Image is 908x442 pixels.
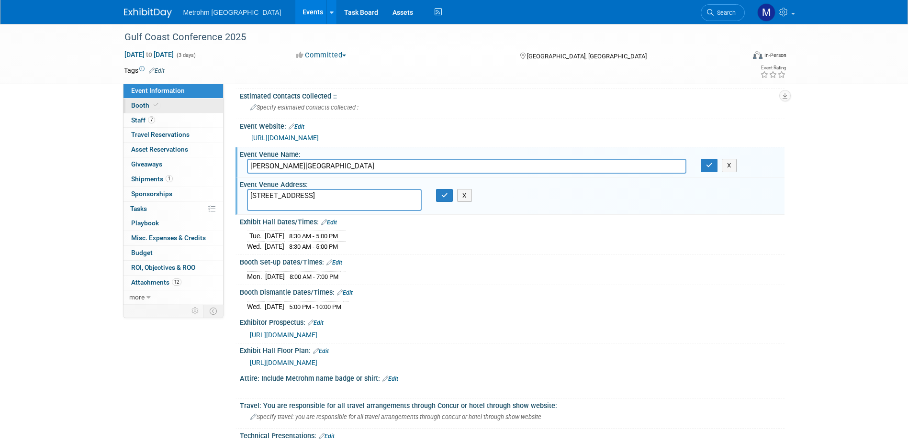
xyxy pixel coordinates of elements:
[149,67,165,74] a: Edit
[289,243,338,250] span: 8:30 AM - 5:00 PM
[131,145,188,153] span: Asset Reservations
[701,4,745,21] a: Search
[240,255,785,267] div: Booth Set-up Dates/Times:
[123,113,223,128] a: Staff7
[308,320,324,326] a: Edit
[265,301,284,311] td: [DATE]
[240,119,785,132] div: Event Website:
[124,8,172,18] img: ExhibitDay
[240,215,785,227] div: Exhibit Hall Dates/Times:
[131,160,162,168] span: Giveaways
[289,232,338,240] span: 8:30 AM - 5:00 PM
[123,128,223,142] a: Travel Reservations
[722,159,737,172] button: X
[240,429,785,441] div: Technical Presentations:
[250,413,541,420] span: Specify travel: you are responsible for all travel arrangements through concur or hotel through s...
[131,264,195,271] span: ROI, Objectives & ROO
[240,371,785,384] div: Attire: Include Metrohm name badge or shirt:
[131,175,173,183] span: Shipments
[131,131,190,138] span: Travel Reservations
[123,99,223,113] a: Booth
[124,66,165,75] td: Tags
[250,104,359,111] span: Specify estimated contacts collected :
[240,285,785,298] div: Booth Dismantle Dates/Times:
[688,50,787,64] div: Event Format
[240,398,785,410] div: Travel: You are responsible for all travel arrangements through Concur or hotel through show webs...
[121,29,730,46] div: Gulf Coast Conference 2025
[123,84,223,98] a: Event Information
[319,433,335,440] a: Edit
[145,51,154,58] span: to
[457,189,472,202] button: X
[123,187,223,201] a: Sponsorships
[124,50,174,59] span: [DATE] [DATE]
[247,241,265,251] td: Wed.
[123,143,223,157] a: Asset Reservations
[183,9,281,16] span: Metrohm [GEOGRAPHIC_DATA]
[148,116,155,123] span: 7
[123,290,223,305] a: more
[293,50,350,60] button: Committed
[123,202,223,216] a: Tasks
[123,276,223,290] a: Attachments12
[131,249,153,256] span: Budget
[129,293,145,301] span: more
[337,289,353,296] a: Edit
[760,66,786,70] div: Event Rating
[130,205,147,212] span: Tasks
[247,271,265,281] td: Mon.
[250,359,317,366] a: [URL][DOMAIN_NAME]
[764,52,786,59] div: In-Person
[123,246,223,260] a: Budget
[240,147,785,159] div: Event Venue Name:
[527,53,647,60] span: [GEOGRAPHIC_DATA], [GEOGRAPHIC_DATA]
[131,116,155,124] span: Staff
[265,231,284,242] td: [DATE]
[131,190,172,198] span: Sponsorships
[250,331,317,339] a: [URL][DOMAIN_NAME]
[313,348,329,354] a: Edit
[166,175,173,182] span: 1
[251,134,319,142] a: [URL][DOMAIN_NAME]
[240,343,785,356] div: Exhibit Hall Floor Plan:
[154,102,158,108] i: Booth reservation complete
[203,305,223,317] td: Toggle Event Tabs
[131,87,185,94] span: Event Information
[247,301,265,311] td: Wed.
[187,305,204,317] td: Personalize Event Tab Strip
[123,172,223,187] a: Shipments1
[290,273,338,280] span: 8:00 AM - 7:00 PM
[240,315,785,328] div: Exhibitor Prospectus:
[265,271,285,281] td: [DATE]
[265,241,284,251] td: [DATE]
[123,261,223,275] a: ROI, Objectives & ROO
[123,231,223,245] a: Misc. Expenses & Credits
[326,259,342,266] a: Edit
[176,52,196,58] span: (3 days)
[753,51,762,59] img: Format-Inperson.png
[289,123,304,130] a: Edit
[131,101,160,109] span: Booth
[289,303,341,310] span: 5:00 PM - 10:00 PM
[382,376,398,382] a: Edit
[123,216,223,231] a: Playbook
[172,278,181,286] span: 12
[131,234,206,242] span: Misc. Expenses & Credits
[131,219,159,227] span: Playbook
[123,157,223,172] a: Giveaways
[240,89,785,101] div: Estimated Contacts Collected ::
[321,219,337,226] a: Edit
[757,3,775,22] img: Michelle Simoes
[131,278,181,286] span: Attachments
[247,231,265,242] td: Tue.
[240,177,785,189] div: Event Venue Address:
[714,9,736,16] span: Search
